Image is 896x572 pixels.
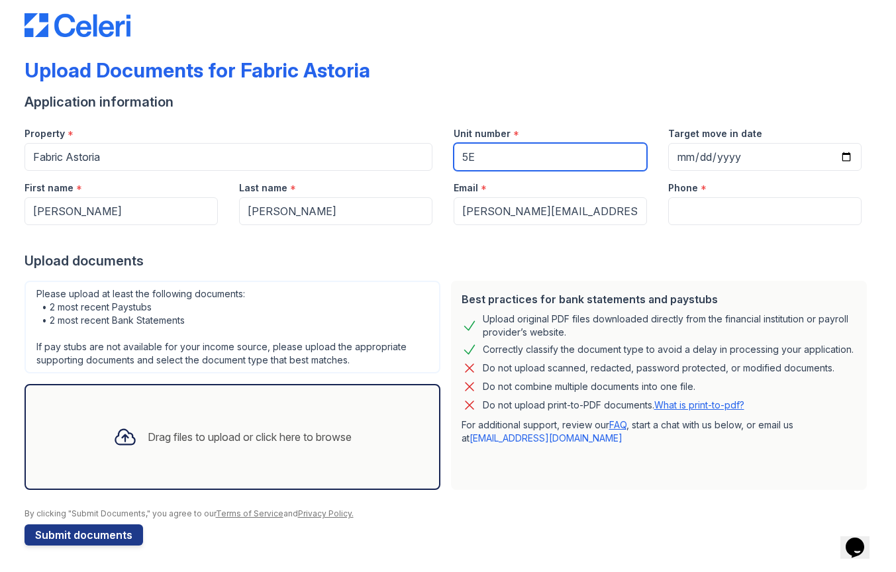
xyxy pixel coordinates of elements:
label: Target move in date [668,127,762,140]
p: Do not upload print-to-PDF documents. [483,399,744,412]
div: Correctly classify the document type to avoid a delay in processing your application. [483,342,854,358]
div: Upload documents [25,252,872,270]
label: Property [25,127,65,140]
iframe: chat widget [840,519,883,559]
label: Unit number [454,127,511,140]
label: Phone [668,181,698,195]
div: Do not upload scanned, redacted, password protected, or modified documents. [483,360,834,376]
div: By clicking "Submit Documents," you agree to our and [25,508,872,519]
a: FAQ [609,419,626,430]
p: For additional support, review our , start a chat with us below, or email us at [462,418,856,445]
img: CE_Logo_Blue-a8612792a0a2168367f1c8372b55b34899dd931a85d93a1a3d3e32e68fde9ad4.png [25,13,130,37]
div: Do not combine multiple documents into one file. [483,379,695,395]
button: Submit documents [25,524,143,546]
div: Upload original PDF files downloaded directly from the financial institution or payroll provider’... [483,312,856,339]
a: What is print-to-pdf? [654,399,744,410]
label: Email [454,181,478,195]
div: Drag files to upload or click here to browse [148,429,352,445]
label: First name [25,181,74,195]
div: Please upload at least the following documents: • 2 most recent Paystubs • 2 most recent Bank Sta... [25,281,440,373]
a: [EMAIL_ADDRESS][DOMAIN_NAME] [470,432,622,444]
a: Terms of Service [216,508,283,518]
div: Upload Documents for Fabric Astoria [25,58,370,82]
div: Best practices for bank statements and paystubs [462,291,856,307]
a: Privacy Policy. [298,508,354,518]
label: Last name [239,181,287,195]
div: Application information [25,93,872,111]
